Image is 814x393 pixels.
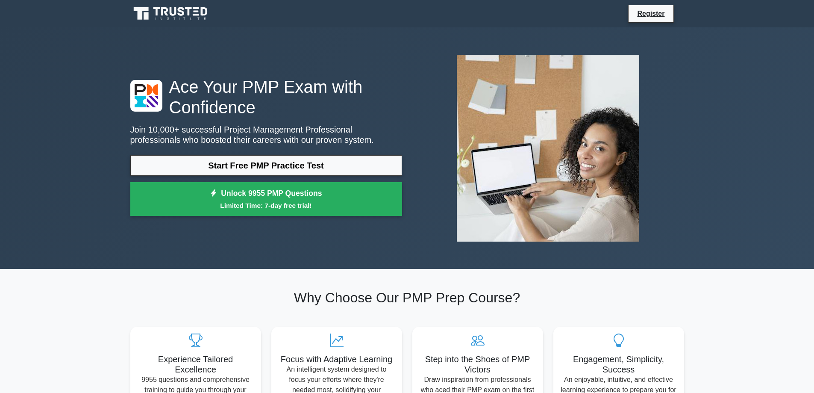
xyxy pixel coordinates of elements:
[130,290,684,306] h2: Why Choose Our PMP Prep Course?
[130,182,402,216] a: Unlock 9955 PMP QuestionsLimited Time: 7-day free trial!
[130,124,402,145] p: Join 10,000+ successful Project Management Professional professionals who boosted their careers w...
[632,8,670,19] a: Register
[419,354,536,375] h5: Step into the Shoes of PMP Victors
[278,354,395,364] h5: Focus with Adaptive Learning
[141,201,391,210] small: Limited Time: 7-day free trial!
[137,354,254,375] h5: Experience Tailored Excellence
[130,77,402,118] h1: Ace Your PMP Exam with Confidence
[130,155,402,176] a: Start Free PMP Practice Test
[560,354,677,375] h5: Engagement, Simplicity, Success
